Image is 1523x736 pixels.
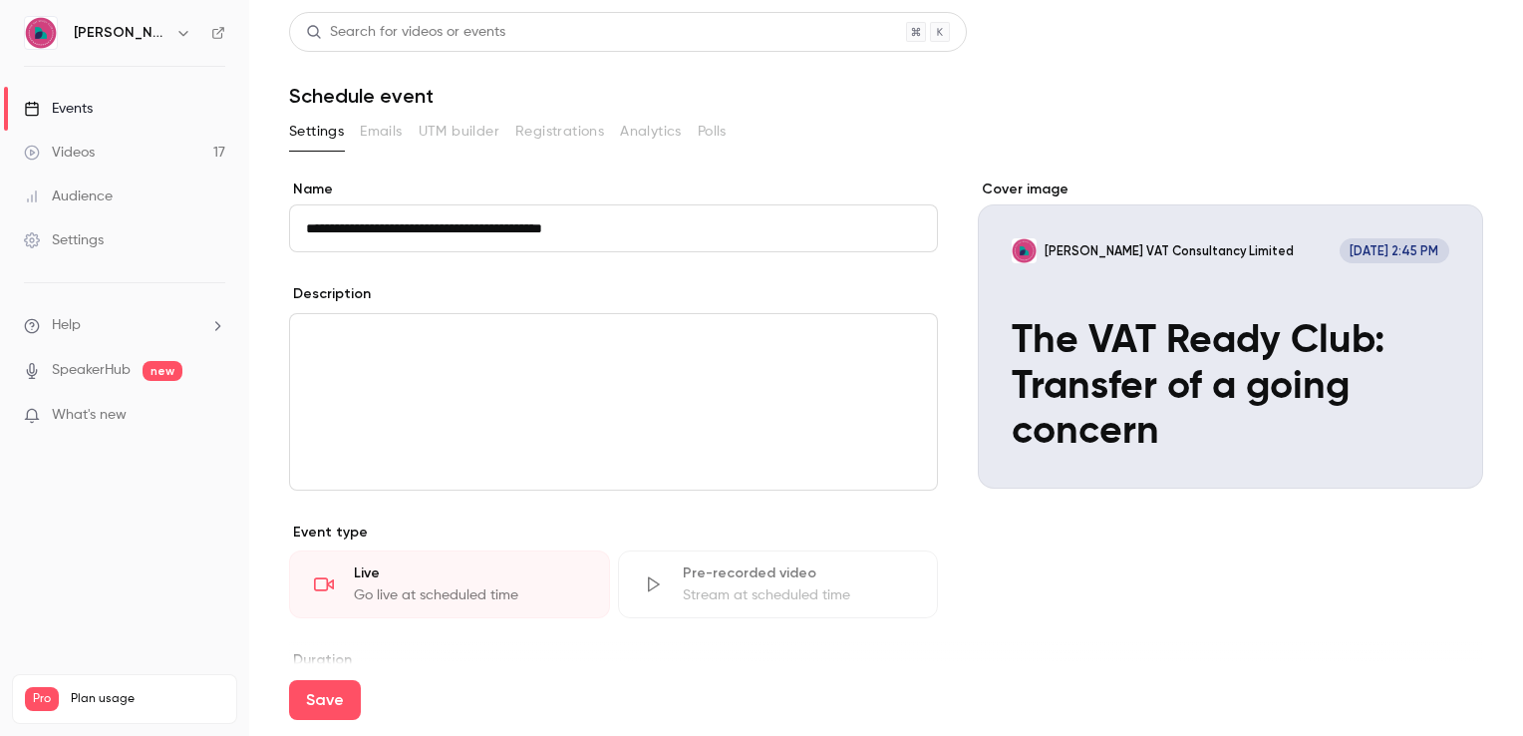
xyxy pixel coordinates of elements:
span: Polls [698,122,727,143]
button: Settings [289,116,344,148]
span: Registrations [515,122,604,143]
div: Videos [24,143,95,163]
a: SpeakerHub [52,360,131,381]
li: help-dropdown-opener [24,315,225,336]
img: Bevan VAT Consultancy Limited [25,17,57,49]
span: Help [52,315,81,336]
h6: [PERSON_NAME] VAT Consultancy Limited [74,23,167,43]
span: Plan usage [71,691,224,707]
span: Analytics [620,122,682,143]
div: LiveGo live at scheduled time [289,551,610,618]
section: description [289,313,938,491]
button: Save [289,680,361,720]
div: Go live at scheduled time [354,585,585,605]
section: Cover image [978,180,1483,489]
div: Pre-recorded videoStream at scheduled time [618,551,939,618]
label: Description [289,284,371,304]
label: Cover image [978,180,1483,199]
div: editor [290,314,937,490]
p: Event type [289,523,938,543]
div: Events [24,99,93,119]
div: Audience [24,186,113,206]
span: new [143,361,182,381]
div: Settings [24,230,104,250]
label: Name [289,180,938,199]
div: Search for videos or events [306,22,505,43]
span: Emails [360,122,402,143]
div: Pre-recorded video [683,563,914,583]
span: Pro [25,687,59,711]
div: Stream at scheduled time [683,585,914,605]
h1: Schedule event [289,84,1483,108]
iframe: Noticeable Trigger [201,407,225,425]
span: UTM builder [419,122,499,143]
div: Live [354,563,585,583]
span: What's new [52,405,127,426]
